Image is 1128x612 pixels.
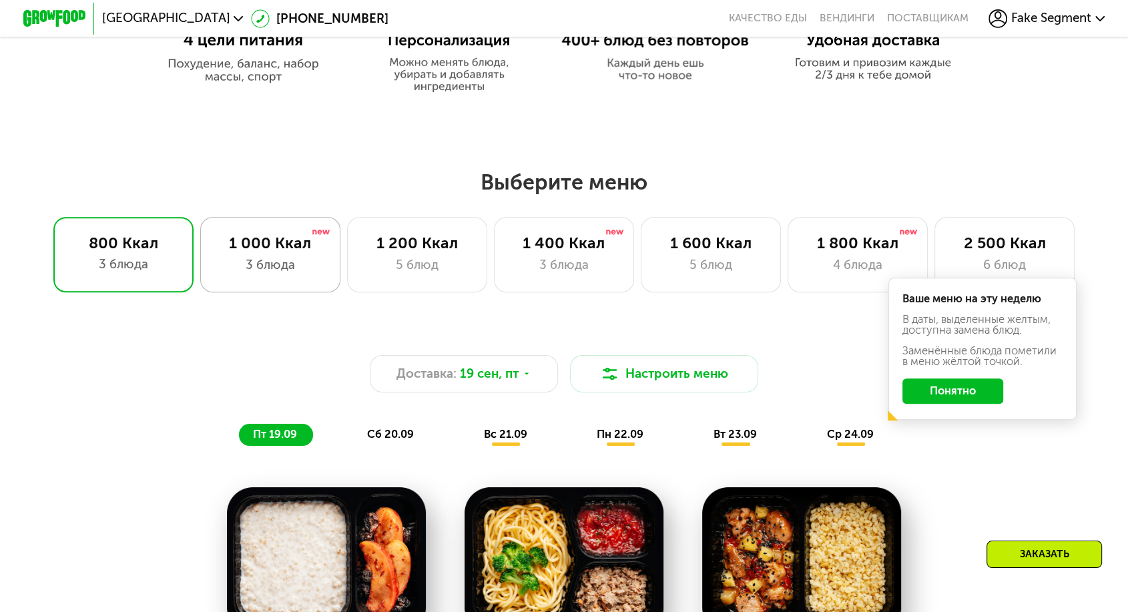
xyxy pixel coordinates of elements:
[251,9,388,28] a: [PHONE_NUMBER]
[902,378,1003,404] button: Понятно
[714,428,757,440] span: вт 23.09
[69,255,178,274] div: 3 блюда
[827,428,874,440] span: ср 24.09
[253,428,297,440] span: пт 19.09
[102,12,230,25] span: [GEOGRAPHIC_DATA]
[396,364,457,383] span: Доставка:
[50,169,1078,196] h2: Выберите меню
[367,428,414,440] span: сб 20.09
[483,428,527,440] span: вс 21.09
[657,234,765,252] div: 1 600 Ккал
[902,346,1063,368] div: Заменённые блюда пометили в меню жёлтой точкой.
[804,234,912,252] div: 1 800 Ккал
[804,256,912,274] div: 4 блюда
[69,234,178,252] div: 800 Ккал
[820,12,874,25] a: Вендинги
[950,256,1059,274] div: 6 блюд
[597,428,643,440] span: пн 22.09
[902,314,1063,336] div: В даты, выделенные желтым, доступна замена блюд.
[729,12,807,25] a: Качество еды
[216,256,324,274] div: 3 блюда
[657,256,765,274] div: 5 блюд
[460,364,519,383] span: 19 сен, пт
[902,294,1063,304] div: Ваше меню на эту неделю
[363,256,471,274] div: 5 блюд
[510,234,618,252] div: 1 400 Ккал
[510,256,618,274] div: 3 блюда
[886,12,968,25] div: поставщикам
[1011,12,1091,25] span: Fake Segment
[950,234,1059,252] div: 2 500 Ккал
[363,234,471,252] div: 1 200 Ккал
[986,541,1102,568] div: Заказать
[570,355,758,392] button: Настроить меню
[216,234,324,252] div: 1 000 Ккал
